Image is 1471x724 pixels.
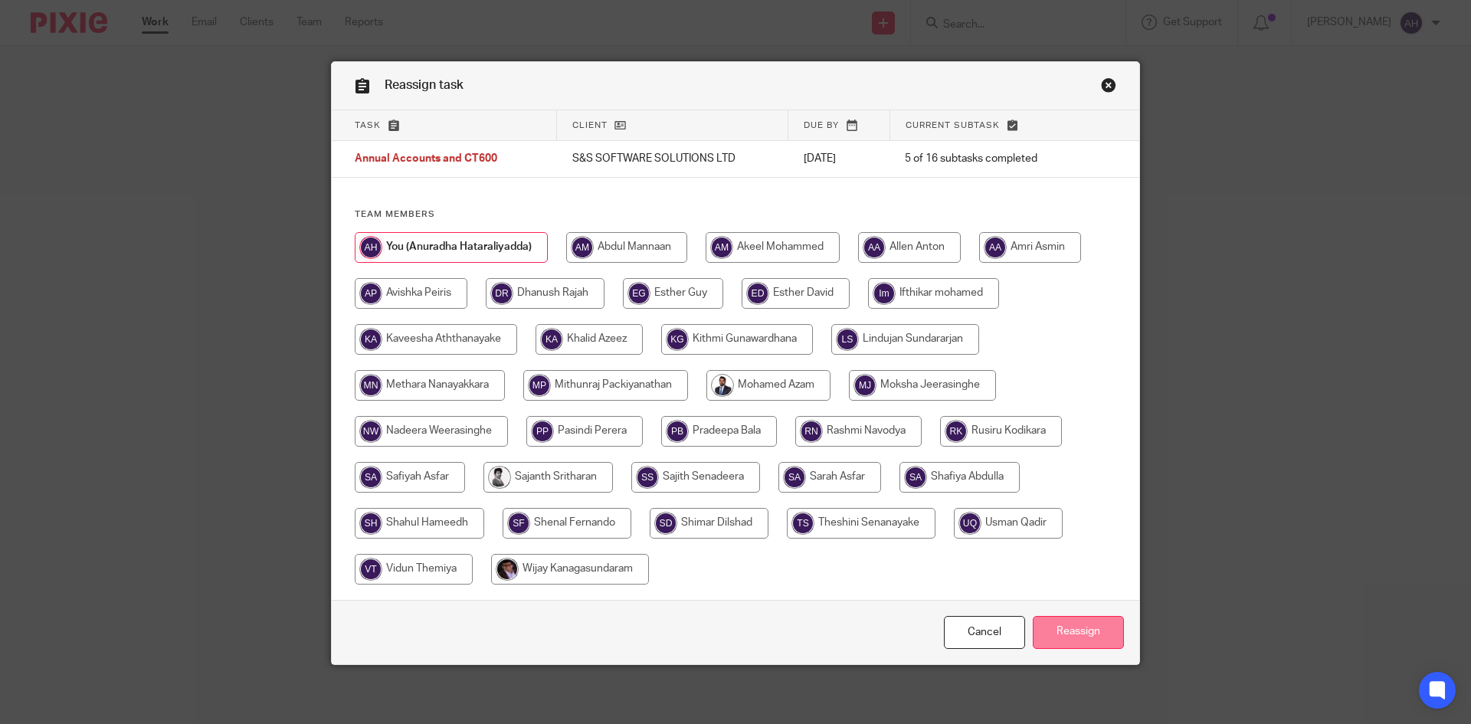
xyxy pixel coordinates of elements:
span: Client [572,121,608,129]
span: Current subtask [906,121,1000,129]
p: [DATE] [804,151,874,166]
p: S&S SOFTWARE SOLUTIONS LTD [572,151,773,166]
a: Close this dialog window [1101,77,1116,98]
td: 5 of 16 subtasks completed [889,141,1084,178]
h4: Team members [355,208,1116,221]
span: Task [355,121,381,129]
span: Reassign task [385,79,464,91]
span: Due by [804,121,839,129]
a: Close this dialog window [944,616,1025,649]
input: Reassign [1033,616,1124,649]
span: Annual Accounts and CT600 [355,154,497,165]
